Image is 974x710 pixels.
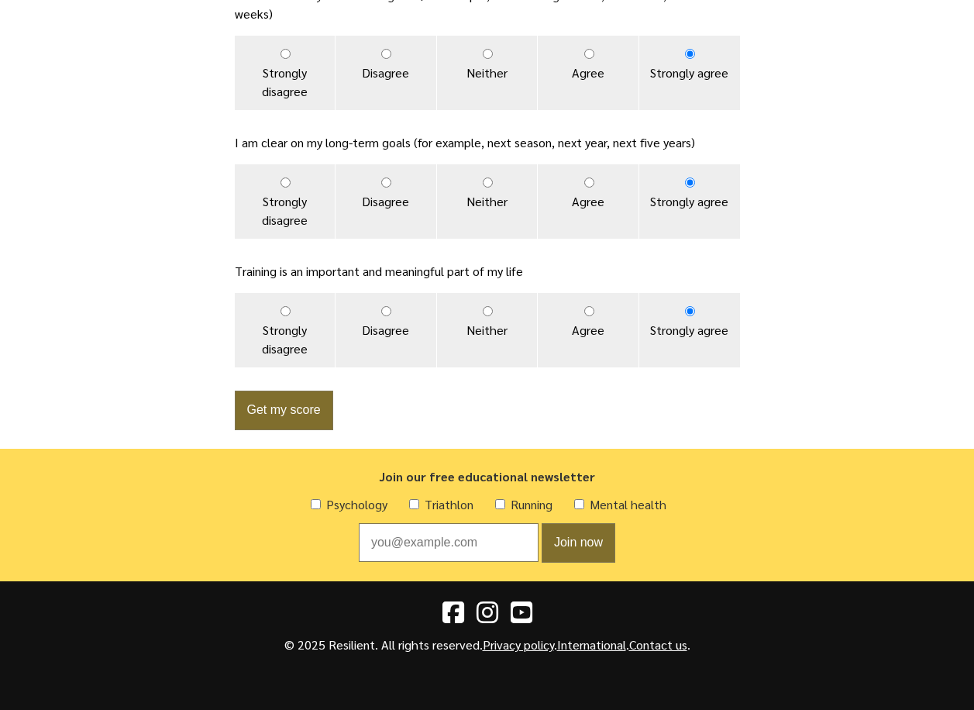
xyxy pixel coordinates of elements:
label: Neither [437,36,538,110]
input: Strongly disagree [280,49,291,59]
label: Strongly agree [639,293,740,367]
input: Strongly disagree [280,306,291,316]
input: Disagree [381,49,391,59]
input: Neither [483,177,493,188]
label: Disagree [336,36,436,110]
label: Mental health [590,496,666,512]
label: Neither [437,293,538,367]
label: Agree [538,36,638,110]
a: Contact us [629,636,687,653]
label: Psychology [326,496,387,512]
a: International [557,636,626,653]
button: Get my score [235,391,333,430]
label: Strongly disagree [235,36,336,110]
label: Strongly agree [639,164,740,239]
label: Disagree [336,293,436,367]
input: Neither [483,306,493,316]
input: Strongly agree [685,49,695,59]
label: Strongly disagree [235,293,336,367]
label: Disagree [336,164,436,239]
label: Triathlon [425,496,473,512]
a: Facebook [442,608,464,625]
label: Strongly agree [639,36,740,110]
input: Strongly disagree [280,177,291,188]
p: I am clear on my long-term goals (for example, next season, next year, next five years) [235,133,740,152]
a: Privacy policy [483,636,554,653]
input: Strongly agree [685,177,695,188]
span: Join our free educational newsletter [380,468,595,484]
input: Agree [584,177,594,188]
input: Agree [584,306,594,316]
input: Disagree [381,306,391,316]
label: Agree [538,164,638,239]
input: Disagree [381,177,391,188]
button: Join now [542,523,615,563]
label: Running [511,496,552,512]
input: Strongly agree [685,306,695,316]
a: YouTube [511,608,532,625]
input: Neither [483,49,493,59]
input: Email address [359,523,539,562]
label: Agree [538,293,638,367]
a: Instagram [477,608,498,625]
label: Strongly disagree [235,164,336,239]
p: Training is an important and meaningful part of my life [235,262,740,281]
input: Agree [584,49,594,59]
label: Neither [437,164,538,239]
